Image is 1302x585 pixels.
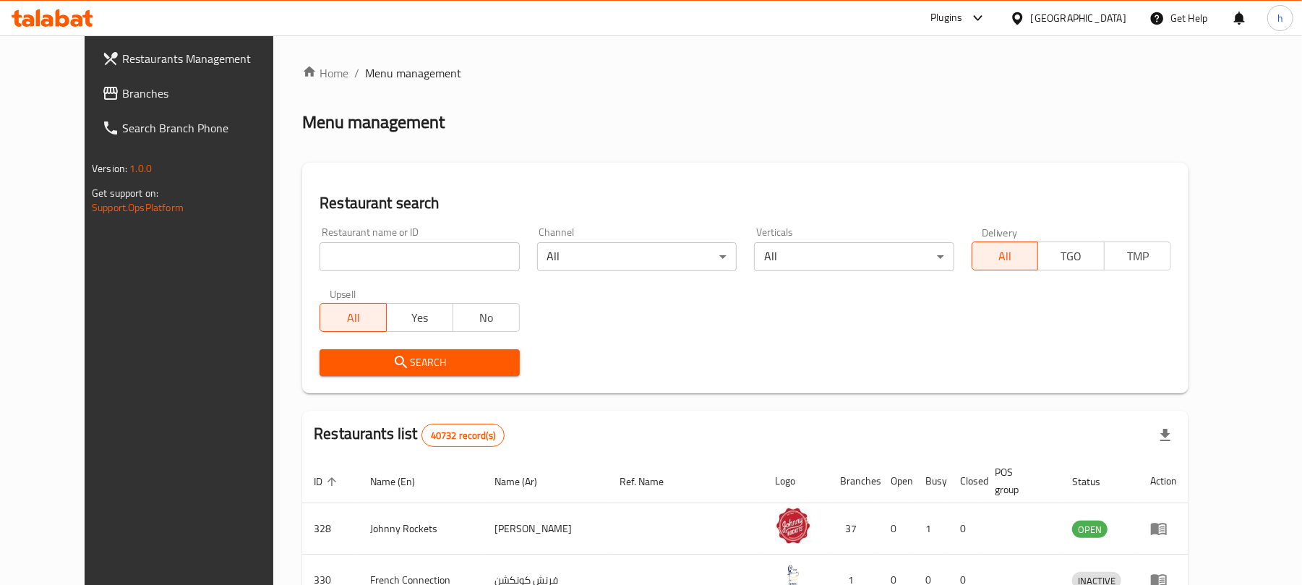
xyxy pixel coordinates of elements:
[995,464,1043,498] span: POS group
[775,508,811,544] img: Johnny Rockets
[972,242,1039,270] button: All
[1104,242,1171,270] button: TMP
[365,64,461,82] span: Menu management
[1072,521,1108,538] div: OPEN
[453,303,520,332] button: No
[92,198,184,217] a: Support.OpsPlatform
[122,119,291,137] span: Search Branch Phone
[302,64,1188,82] nav: breadcrumb
[302,111,445,134] h2: Menu management
[948,503,983,555] td: 0
[1031,10,1126,26] div: [GEOGRAPHIC_DATA]
[314,423,505,447] h2: Restaurants list
[354,64,359,82] li: /
[331,354,507,372] span: Search
[393,307,447,328] span: Yes
[359,503,483,555] td: Johnny Rockets
[326,307,381,328] span: All
[1110,246,1165,267] span: TMP
[1150,520,1177,537] div: Menu
[320,303,387,332] button: All
[90,76,302,111] a: Branches
[763,459,828,503] th: Logo
[1148,418,1183,453] div: Export file
[92,184,158,202] span: Get support on:
[879,459,914,503] th: Open
[122,85,291,102] span: Branches
[122,50,291,67] span: Restaurants Management
[302,503,359,555] td: 328
[620,473,683,490] span: Ref. Name
[320,192,1171,214] h2: Restaurant search
[494,473,556,490] span: Name (Ar)
[1044,246,1099,267] span: TGO
[914,503,948,555] td: 1
[330,289,356,299] label: Upsell
[314,473,341,490] span: ID
[92,159,127,178] span: Version:
[129,159,152,178] span: 1.0.0
[1037,242,1105,270] button: TGO
[90,111,302,145] a: Search Branch Phone
[90,41,302,76] a: Restaurants Management
[320,242,519,271] input: Search for restaurant name or ID..
[386,303,453,332] button: Yes
[302,64,348,82] a: Home
[1139,459,1188,503] th: Action
[483,503,609,555] td: [PERSON_NAME]
[422,429,504,443] span: 40732 record(s)
[828,503,879,555] td: 37
[930,9,962,27] div: Plugins
[459,307,514,328] span: No
[320,349,519,376] button: Search
[914,459,948,503] th: Busy
[537,242,737,271] div: All
[754,242,954,271] div: All
[982,227,1018,237] label: Delivery
[948,459,983,503] th: Closed
[370,473,434,490] span: Name (En)
[421,424,505,447] div: Total records count
[828,459,879,503] th: Branches
[978,246,1033,267] span: All
[1072,521,1108,538] span: OPEN
[1072,473,1119,490] span: Status
[1277,10,1283,26] span: h
[879,503,914,555] td: 0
